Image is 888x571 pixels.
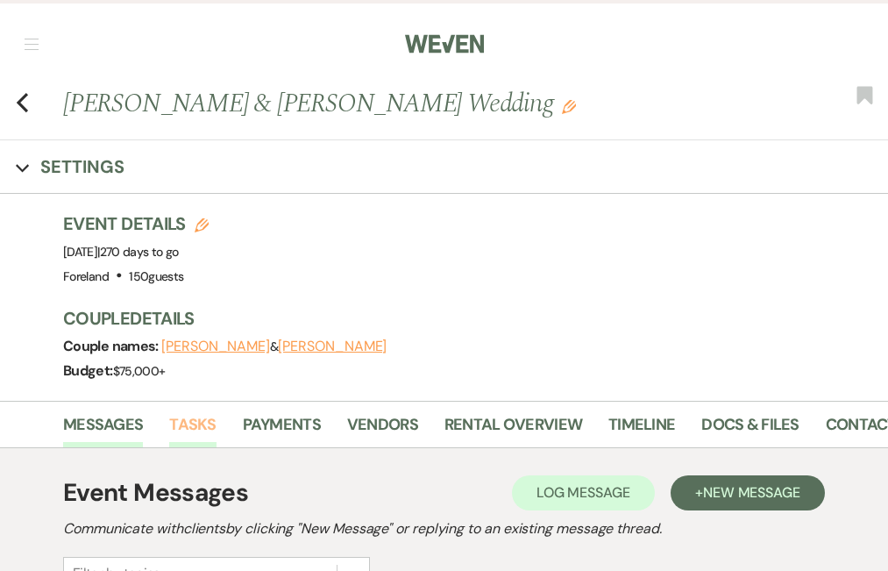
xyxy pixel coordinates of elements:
span: & [161,339,387,354]
h2: Communicate with clients by clicking "New Message" or replying to an existing message thread. [63,518,825,539]
span: Budget: [63,361,113,380]
span: [DATE] [63,244,179,260]
span: 270 days to go [100,244,179,260]
a: Timeline [608,412,675,448]
a: Payments [243,412,321,448]
span: Log Message [536,483,630,502]
span: New Message [703,483,800,502]
h3: Couple Details [63,306,870,331]
span: 150 guests [129,268,183,284]
h3: Event Details [63,211,209,236]
span: | [97,244,178,260]
button: Log Message [512,475,655,510]
button: [PERSON_NAME] [278,339,387,353]
a: Vendors [347,412,418,448]
span: Foreland [63,268,109,284]
button: [PERSON_NAME] [161,339,270,353]
h1: Event Messages [63,475,248,511]
button: Edit [562,98,576,114]
button: Settings [16,154,124,179]
a: Messages [63,412,143,448]
a: Tasks [169,412,216,448]
img: Weven Logo [405,25,484,62]
a: Rental Overview [444,412,582,448]
button: +New Message [671,475,825,510]
span: Couple names: [63,337,161,355]
h1: [PERSON_NAME] & [PERSON_NAME] Wedding [63,85,716,122]
h3: Settings [40,154,124,179]
span: $75,000+ [113,363,166,379]
a: Docs & Files [701,412,799,448]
